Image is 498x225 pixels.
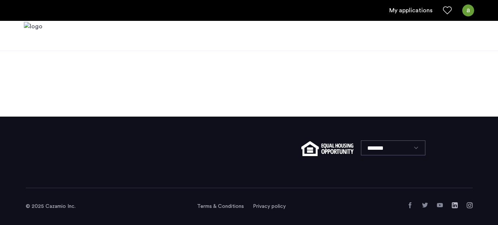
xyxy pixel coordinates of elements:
[24,22,42,50] img: logo
[437,202,443,208] a: YouTube
[301,141,353,156] img: equal-housing.png
[253,203,286,210] a: Privacy policy
[467,202,473,208] a: Instagram
[422,202,428,208] a: Twitter
[407,202,413,208] a: Facebook
[389,6,432,15] a: My application
[197,203,244,210] a: Terms and conditions
[443,6,452,15] a: Favorites
[26,204,76,209] span: © 2025 Cazamio Inc.
[452,202,458,208] a: LinkedIn
[361,140,425,155] select: Language select
[462,4,474,16] img: user
[24,22,42,50] a: Cazamio logo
